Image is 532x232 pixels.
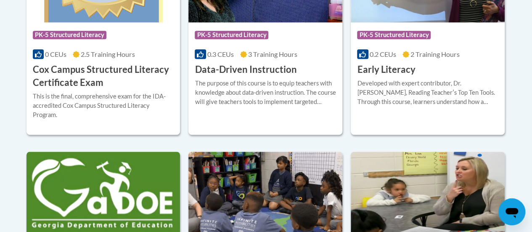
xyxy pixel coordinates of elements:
[410,50,460,58] span: 2 Training Hours
[45,50,66,58] span: 0 CEUs
[195,63,296,76] h3: Data-Driven Instruction
[33,92,174,120] div: This is the final, comprehensive exam for the IDA-accredited Cox Campus Structured Literacy Program.
[195,79,336,107] div: The purpose of this course is to equip teachers with knowledge about data-driven instruction. The...
[81,50,135,58] span: 2.5 Training Hours
[207,50,234,58] span: 0.3 CEUs
[195,31,268,39] span: PK-5 Structured Literacy
[33,63,174,89] h3: Cox Campus Structured Literacy Certificate Exam
[357,31,431,39] span: PK-5 Structured Literacy
[370,50,396,58] span: 0.2 CEUs
[33,31,106,39] span: PK-5 Structured Literacy
[248,50,297,58] span: 3 Training Hours
[357,79,498,107] div: Developed with expert contributor, Dr. [PERSON_NAME], Reading Teacherʹs Top Ten Tools. Through th...
[357,63,415,76] h3: Early Literacy
[498,198,525,225] iframe: Button to launch messaging window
